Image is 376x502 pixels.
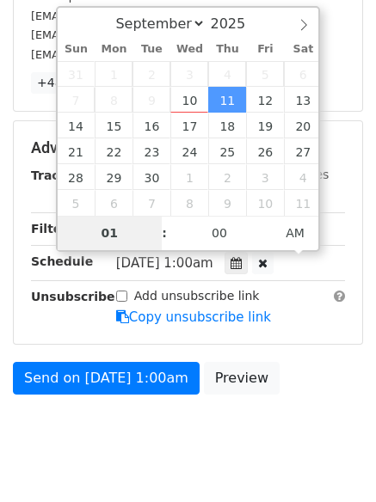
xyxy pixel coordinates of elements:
[116,255,213,271] span: [DATE] 1:00am
[31,9,223,22] small: [EMAIL_ADDRESS][DOMAIN_NAME]
[133,61,170,87] span: September 2, 2025
[95,44,133,55] span: Mon
[246,113,284,138] span: September 19, 2025
[134,287,260,305] label: Add unsubscribe link
[31,222,75,236] strong: Filters
[170,61,208,87] span: September 3, 2025
[31,28,223,41] small: [EMAIL_ADDRESS][DOMAIN_NAME]
[31,168,89,182] strong: Tracking
[208,87,246,113] span: September 11, 2025
[133,87,170,113] span: September 9, 2025
[246,61,284,87] span: September 5, 2025
[58,216,163,250] input: Hour
[246,138,284,164] span: September 26, 2025
[31,138,345,157] h5: Advanced
[162,216,167,250] span: :
[246,190,284,216] span: October 10, 2025
[31,290,115,303] strong: Unsubscribe
[58,44,96,55] span: Sun
[204,362,280,395] a: Preview
[170,138,208,164] span: September 24, 2025
[170,164,208,190] span: October 1, 2025
[284,138,322,164] span: September 27, 2025
[208,61,246,87] span: September 4, 2025
[133,138,170,164] span: September 23, 2025
[133,44,170,55] span: Tue
[95,87,133,113] span: September 8, 2025
[95,164,133,190] span: September 29, 2025
[284,61,322,87] span: September 6, 2025
[208,164,246,190] span: October 2, 2025
[95,113,133,138] span: September 15, 2025
[167,216,272,250] input: Minute
[58,87,96,113] span: September 7, 2025
[31,72,103,94] a: +48 more
[284,87,322,113] span: September 13, 2025
[95,138,133,164] span: September 22, 2025
[170,190,208,216] span: October 8, 2025
[116,309,271,325] a: Copy unsubscribe link
[58,164,96,190] span: September 28, 2025
[246,164,284,190] span: October 3, 2025
[95,190,133,216] span: October 6, 2025
[206,15,268,32] input: Year
[246,87,284,113] span: September 12, 2025
[58,138,96,164] span: September 21, 2025
[170,44,208,55] span: Wed
[31,48,223,61] small: [EMAIL_ADDRESS][DOMAIN_NAME]
[133,113,170,138] span: September 16, 2025
[58,61,96,87] span: August 31, 2025
[133,190,170,216] span: October 7, 2025
[58,190,96,216] span: October 5, 2025
[284,113,322,138] span: September 20, 2025
[284,190,322,216] span: October 11, 2025
[95,61,133,87] span: September 1, 2025
[272,216,319,250] span: Click to toggle
[208,138,246,164] span: September 25, 2025
[31,254,93,268] strong: Schedule
[284,164,322,190] span: October 4, 2025
[284,44,322,55] span: Sat
[170,113,208,138] span: September 17, 2025
[290,419,376,502] iframe: Chat Widget
[170,87,208,113] span: September 10, 2025
[208,190,246,216] span: October 9, 2025
[208,113,246,138] span: September 18, 2025
[133,164,170,190] span: September 30, 2025
[58,113,96,138] span: September 14, 2025
[13,362,200,395] a: Send on [DATE] 1:00am
[246,44,284,55] span: Fri
[208,44,246,55] span: Thu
